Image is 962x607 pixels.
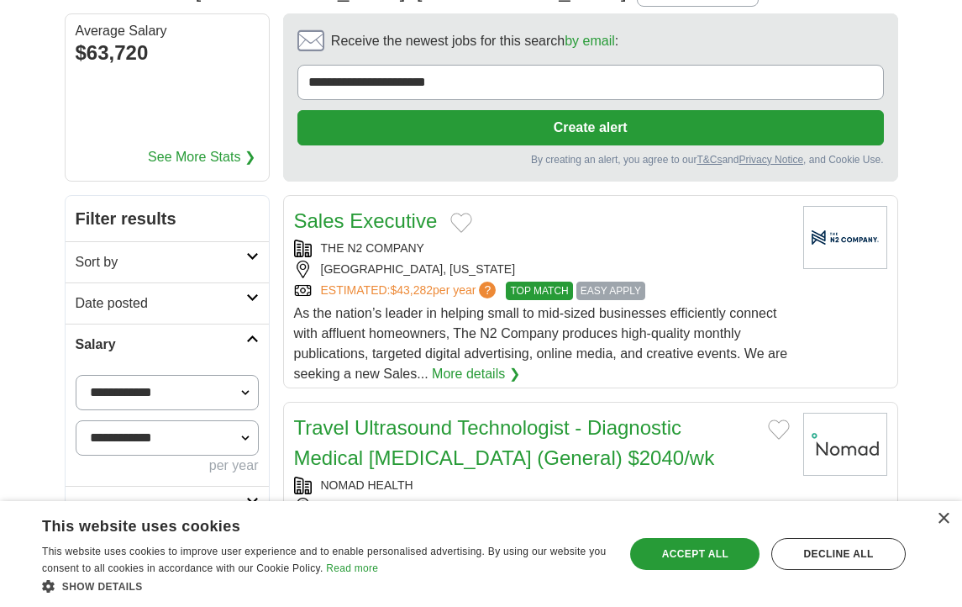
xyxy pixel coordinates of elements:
[76,293,246,314] h2: Date posted
[321,478,413,492] a: NOMAD HEALTH
[294,261,790,278] div: [GEOGRAPHIC_DATA], [US_STATE]
[76,24,259,38] div: Average Salary
[331,31,618,51] span: Receive the newest jobs for this search :
[66,282,269,324] a: Date posted
[803,413,887,476] img: Nomad Health logo
[479,282,496,298] span: ?
[739,154,803,166] a: Privacy Notice
[294,240,790,257] div: THE N2 COMPANY
[76,456,259,476] div: per year
[326,562,378,574] a: Read more, opens a new window
[294,498,790,515] div: [GEOGRAPHIC_DATA], [US_STATE], 30383
[771,538,906,570] div: Decline all
[576,282,645,300] span: EASY APPLY
[294,209,438,232] a: Sales Executive
[803,206,887,269] img: Company logo
[297,110,884,145] button: Create alert
[42,511,565,536] div: This website uses cookies
[42,546,606,574] span: This website uses cookies to improve user experience and to enable personalised advertising. By u...
[42,578,607,594] div: Show details
[66,486,269,527] a: Remote
[450,213,472,233] button: Add to favorite jobs
[630,538,760,570] div: Accept all
[76,38,259,68] div: $63,720
[390,283,433,297] span: $43,282
[321,282,500,300] a: ESTIMATED:$43,282per year?
[297,152,884,167] div: By creating an alert, you agree to our and , and Cookie Use.
[76,335,246,355] h2: Salary
[768,420,790,440] button: Add to favorite jobs
[148,147,255,167] a: See More Stats ❯
[294,306,788,381] span: As the nation’s leader in helping small to mid-sized businesses efficiently connect with affluent...
[506,282,572,300] span: TOP MATCH
[697,154,722,166] a: T&Cs
[76,497,246,517] h2: Remote
[565,34,615,48] a: by email
[66,241,269,282] a: Sort by
[294,416,715,469] a: Travel Ultrasound Technologist - Diagnostic Medical [MEDICAL_DATA] (General) $2040/wk
[66,196,269,241] h2: Filter results
[62,581,143,593] span: Show details
[937,513,949,525] div: Close
[66,324,269,365] a: Salary
[432,364,520,384] a: More details ❯
[76,252,246,272] h2: Sort by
